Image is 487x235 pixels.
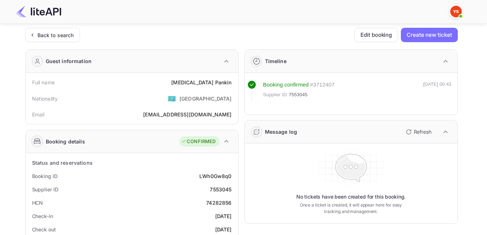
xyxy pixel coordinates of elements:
div: Guest information [46,57,92,65]
button: Edit booking [354,28,398,42]
div: Back to search [37,31,74,39]
div: Status and reservations [32,159,93,167]
span: Supplier ID: [263,91,288,98]
button: Refresh [402,126,434,138]
div: Timeline [265,57,287,65]
div: Booking ID [32,172,58,180]
p: Once a ticket is created, it will appear here for easy tracking and management. [294,202,408,215]
div: Full name [32,79,55,86]
div: Message log [265,128,297,136]
div: [DATE] 00:43 [423,81,452,102]
span: United States [168,92,176,105]
div: # 3712407 [310,81,335,89]
img: Yandex Support [450,6,462,17]
div: [DATE] [215,212,232,220]
div: Supplier ID [32,186,58,193]
div: Email [32,111,45,118]
div: 74282856 [206,199,231,207]
div: [DATE] [215,226,232,233]
div: HCN [32,199,43,207]
div: CONFIRMED [181,138,216,145]
div: 7553045 [210,186,231,193]
div: [EMAIL_ADDRESS][DOMAIN_NAME] [143,111,231,118]
span: 7553045 [289,91,307,98]
p: No tickets have been created for this booking. [296,193,406,200]
div: [GEOGRAPHIC_DATA] [180,95,232,102]
button: Create new ticket [401,28,457,42]
div: Check-in [32,212,53,220]
div: Booking details [46,138,85,145]
div: [MEDICAL_DATA] Pankin [171,79,231,86]
div: LWh0Gw8q0 [199,172,231,180]
div: Check out [32,226,56,233]
p: Refresh [414,128,431,136]
img: LiteAPI Logo [16,6,61,17]
div: Nationality [32,95,58,102]
div: Booking confirmed [263,81,309,89]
